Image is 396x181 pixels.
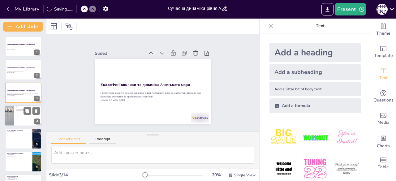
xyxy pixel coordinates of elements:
[7,69,40,71] p: Презентація аналізує сучасну динаміку рівня Азовського моря та екологічні наслідки для морських е...
[209,172,224,178] div: 20 %
[371,130,396,152] div: Add charts and graphs
[269,98,361,113] div: Add a formula
[371,152,396,175] div: Add a table
[269,123,298,152] img: 1.jpeg
[301,123,329,152] img: 2.jpeg
[49,172,143,178] div: Slide 3 / 14
[377,4,388,15] div: Д [PERSON_NAME]
[34,73,40,78] div: 2
[7,44,35,45] strong: Екологічні виклики та динаміка Азовського моря
[371,63,396,85] div: Add text boxes
[7,154,31,155] p: Системний аналіз
[7,49,40,50] p: Generated with [URL]
[373,97,394,104] span: Questions
[7,93,40,95] p: Презентація аналізує сучасну динаміку рівня Азовського моря та екологічні наслідки для морських е...
[7,132,31,133] p: Динаміка рівня
[89,137,116,144] button: Transcript
[276,19,365,33] p: Text
[7,67,35,68] strong: Екологічні виклики та динаміка Азовського моря
[374,52,393,59] span: Template
[16,106,40,108] p: Вступ
[234,173,256,178] span: Single View
[16,108,40,109] p: Визначення Азовського моря
[7,179,40,180] p: Кореляційний аналіз
[7,90,35,91] strong: Екологічні виклики та динаміка Азовського моря
[5,4,42,14] button: My Library
[321,3,334,15] button: Export to PowerPoint
[377,143,390,149] span: Charts
[335,3,366,15] button: Present
[101,98,205,102] p: Generated with [URL]
[371,108,396,130] div: Add images, graphics, shapes or video
[269,82,361,96] div: Add a little bit of body text
[371,85,396,108] div: Get real-time input from your audience
[101,82,190,87] strong: Екологічні виклики та динаміка Азовського моря
[5,59,41,80] div: 2
[7,46,40,49] p: Презентація аналізує сучасну динаміку рівня Азовського моря та екологічні наслідки для морських е...
[377,3,388,15] button: Д [PERSON_NAME]
[371,41,396,63] div: Add ready made slides
[7,95,40,96] p: Generated with [URL]
[332,123,361,152] img: 3.jpeg
[7,155,31,156] p: Огляд досліджень
[34,165,40,170] div: 6
[49,21,59,31] div: Layout
[51,137,86,144] button: Speaker Notes
[168,4,221,13] input: Insert title
[34,119,40,124] div: 4
[47,6,73,12] div: Saving......
[7,131,31,132] p: Гідрологічний режим
[5,83,41,103] div: 3
[101,91,205,98] p: Презентація аналізує сучасну динаміку рівня Азовського моря та екологічні наслідки для морських е...
[5,129,41,149] div: 5
[7,153,31,154] p: Мета та завдання дослідження
[7,177,40,178] p: Аналіз спостережень
[34,96,40,101] div: 3
[7,129,31,131] p: Об’єкт та предмет дослідження
[377,119,390,126] span: Media
[5,152,41,172] div: 6
[65,23,73,30] span: Position
[269,64,361,80] div: Add a subheading
[7,178,40,179] p: Математичне моделювання
[34,142,40,147] div: 5
[7,72,40,73] p: Generated with [URL]
[95,50,144,56] div: Slide 3
[34,50,40,55] div: 1
[269,43,361,62] div: Add a heading
[32,107,40,115] button: Delete Slide
[7,156,31,157] p: Виявлення факторів
[7,175,40,177] p: Методи дослідження
[3,22,43,32] button: Add slide
[379,75,388,81] span: Text
[16,109,40,110] p: Гідрологічний баланс
[16,110,40,111] p: Вплив антропогенних факторів
[5,37,41,57] div: 1
[378,164,389,170] span: Table
[7,133,31,134] p: Екологічні наслідки
[371,19,396,41] div: Change the overall theme
[5,105,42,126] div: 4
[24,107,31,115] button: Duplicate Slide
[376,30,390,37] span: Theme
